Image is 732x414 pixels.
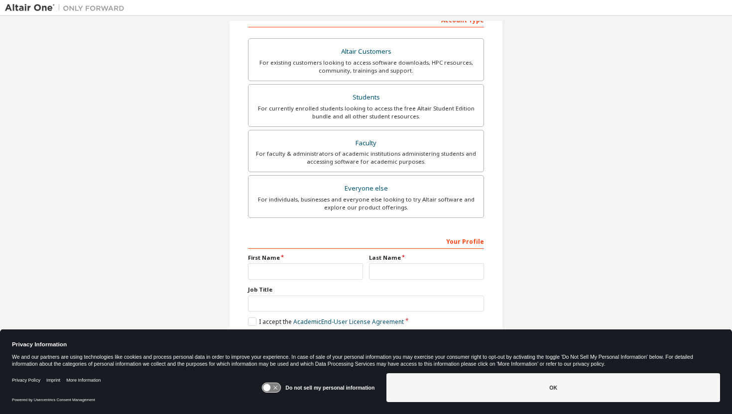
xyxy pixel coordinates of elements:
[254,196,478,211] div: For individuals, businesses and everyone else looking to try Altair software and explore our prod...
[254,150,478,166] div: For faculty & administrators of academic institutions administering students and accessing softwa...
[254,104,478,120] div: For currently enrolled students looking to access the free Altair Student Edition bundle and all ...
[254,45,478,59] div: Altair Customers
[254,59,478,75] div: For existing customers looking to access software downloads, HPC resources, community, trainings ...
[254,91,478,104] div: Students
[5,3,129,13] img: Altair One
[293,317,404,326] a: Academic End-User License Agreement
[248,286,484,294] label: Job Title
[254,182,478,196] div: Everyone else
[248,233,484,249] div: Your Profile
[254,136,478,150] div: Faculty
[369,254,484,262] label: Last Name
[248,254,363,262] label: First Name
[248,317,404,326] label: I accept the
